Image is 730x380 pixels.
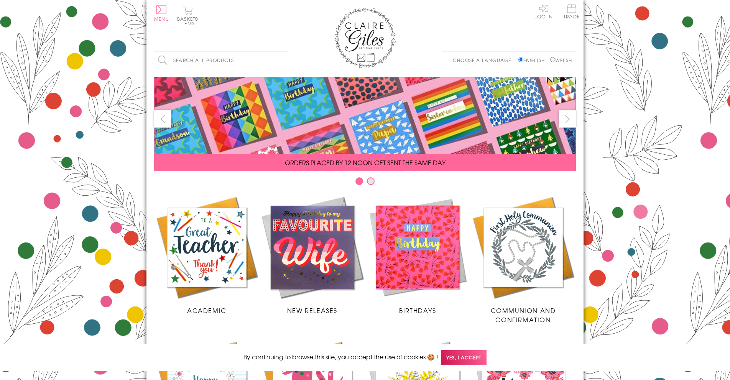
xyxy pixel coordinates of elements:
[564,4,580,20] a: Trade
[260,195,365,315] a: New Releases
[285,158,446,167] span: ORDERS PLACED BY 12 NOON GET SENT THE SAME DAY
[334,8,396,68] img: Claire Giles Greetings Cards
[399,306,436,315] span: Birthdays
[453,57,517,64] p: Choose a language:
[550,57,555,62] input: Welsh
[518,57,523,62] input: English
[491,306,556,324] span: Communion and Confirmation
[534,4,553,19] a: Log In
[154,5,169,21] button: Menu
[177,6,198,26] button: Basket0 items
[470,195,576,324] a: Communion and Confirmation
[365,195,470,315] a: Birthdays
[518,57,549,64] label: English
[154,52,288,69] input: Search all products
[154,177,576,189] div: Carousel Pagination
[181,15,198,27] span: 0 items
[287,306,337,315] span: New Releases
[550,57,572,64] label: Welsh
[154,195,260,315] a: Academic
[564,4,580,19] span: Trade
[154,110,171,128] button: prev
[367,177,375,185] button: Carousel Page 2
[355,177,363,185] button: Carousel Page 1 (Current Slide)
[281,52,288,69] input: Search
[154,15,169,22] span: Menu
[559,110,576,128] button: next
[187,306,227,315] span: Academic
[441,350,487,365] span: Yes, I accept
